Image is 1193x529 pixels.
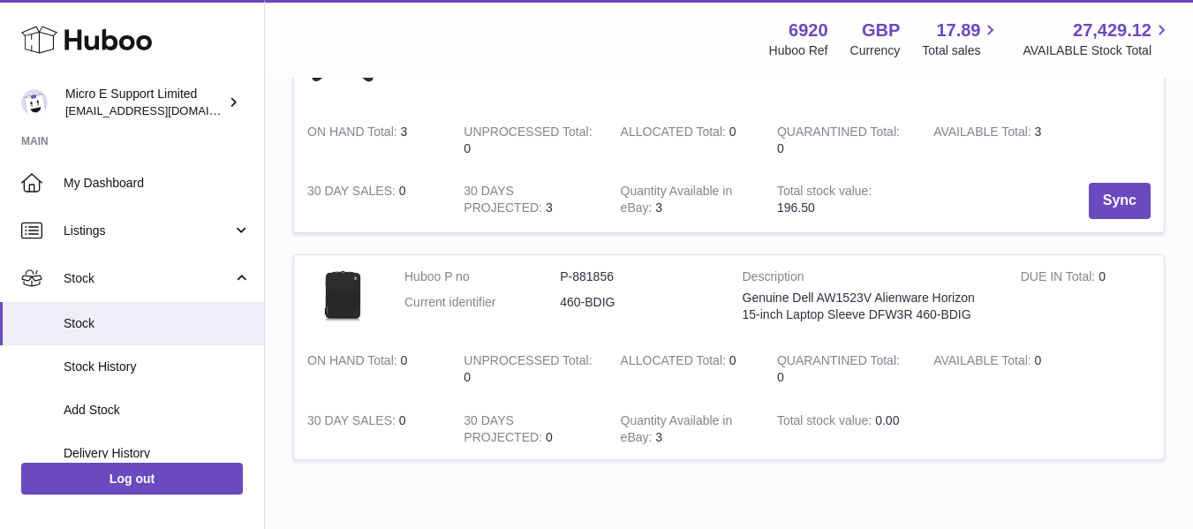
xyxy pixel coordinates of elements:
[307,125,401,143] strong: ON HAND Total
[294,110,450,170] td: 3
[294,339,450,399] td: 0
[743,268,994,290] strong: Description
[769,42,828,59] div: Huboo Ref
[608,110,764,170] td: 0
[64,223,232,239] span: Listings
[64,445,251,462] span: Delivery History
[933,125,1034,143] strong: AVAILABLE Total
[294,399,450,459] td: 0
[65,86,224,119] div: Micro E Support Limited
[608,339,764,399] td: 0
[777,200,815,215] span: 196.50
[404,294,560,311] dt: Current identifier
[464,184,546,219] strong: 30 DAYS PROJECTED
[464,353,592,372] strong: UNPROCESSED Total
[1073,19,1151,42] span: 27,429.12
[560,268,715,285] dd: P-881856
[64,175,251,192] span: My Dashboard
[464,125,592,143] strong: UNPROCESSED Total
[1023,42,1172,59] span: AVAILABLE Stock Total
[920,339,1076,399] td: 0
[21,463,243,495] a: Log out
[743,290,994,323] div: Genuine Dell AW1523V Alienware Horizon 15-inch Laptop Sleeve DFW3R 460-BDIG
[1021,269,1099,288] strong: DUE IN Total
[922,42,1000,59] span: Total sales
[64,359,251,375] span: Stock History
[450,399,607,459] td: 0
[307,268,378,321] img: product image
[65,103,260,117] span: [EMAIL_ADDRESS][DOMAIN_NAME]
[862,19,900,42] strong: GBP
[64,270,232,287] span: Stock
[560,294,715,311] dd: 460-BDIG
[450,110,607,170] td: 0
[777,184,872,202] strong: Total stock value
[608,399,764,459] td: 3
[850,42,901,59] div: Currency
[933,353,1034,372] strong: AVAILABLE Total
[777,413,875,432] strong: Total stock value
[450,339,607,399] td: 0
[307,353,401,372] strong: ON HAND Total
[777,353,900,372] strong: QUARANTINED Total
[777,125,900,143] strong: QUARANTINED Total
[621,413,733,449] strong: Quantity Available in eBay
[464,413,546,449] strong: 30 DAYS PROJECTED
[294,170,450,232] td: 0
[920,110,1076,170] td: 3
[922,19,1000,59] a: 17.89 Total sales
[64,315,251,332] span: Stock
[1023,19,1172,59] a: 27,429.12 AVAILABLE Stock Total
[621,125,729,143] strong: ALLOCATED Total
[404,268,560,285] dt: Huboo P no
[450,170,607,232] td: 3
[1008,255,1164,339] td: 0
[777,370,784,384] span: 0
[777,141,784,155] span: 0
[608,170,764,232] td: 3
[875,413,899,427] span: 0.00
[621,353,729,372] strong: ALLOCATED Total
[307,184,399,202] strong: 30 DAY SALES
[1089,183,1151,219] button: Sync
[936,19,980,42] span: 17.89
[621,184,733,219] strong: Quantity Available in eBay
[789,19,828,42] strong: 6920
[21,89,48,116] img: contact@micropcsupport.com
[307,413,399,432] strong: 30 DAY SALES
[64,402,251,419] span: Add Stock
